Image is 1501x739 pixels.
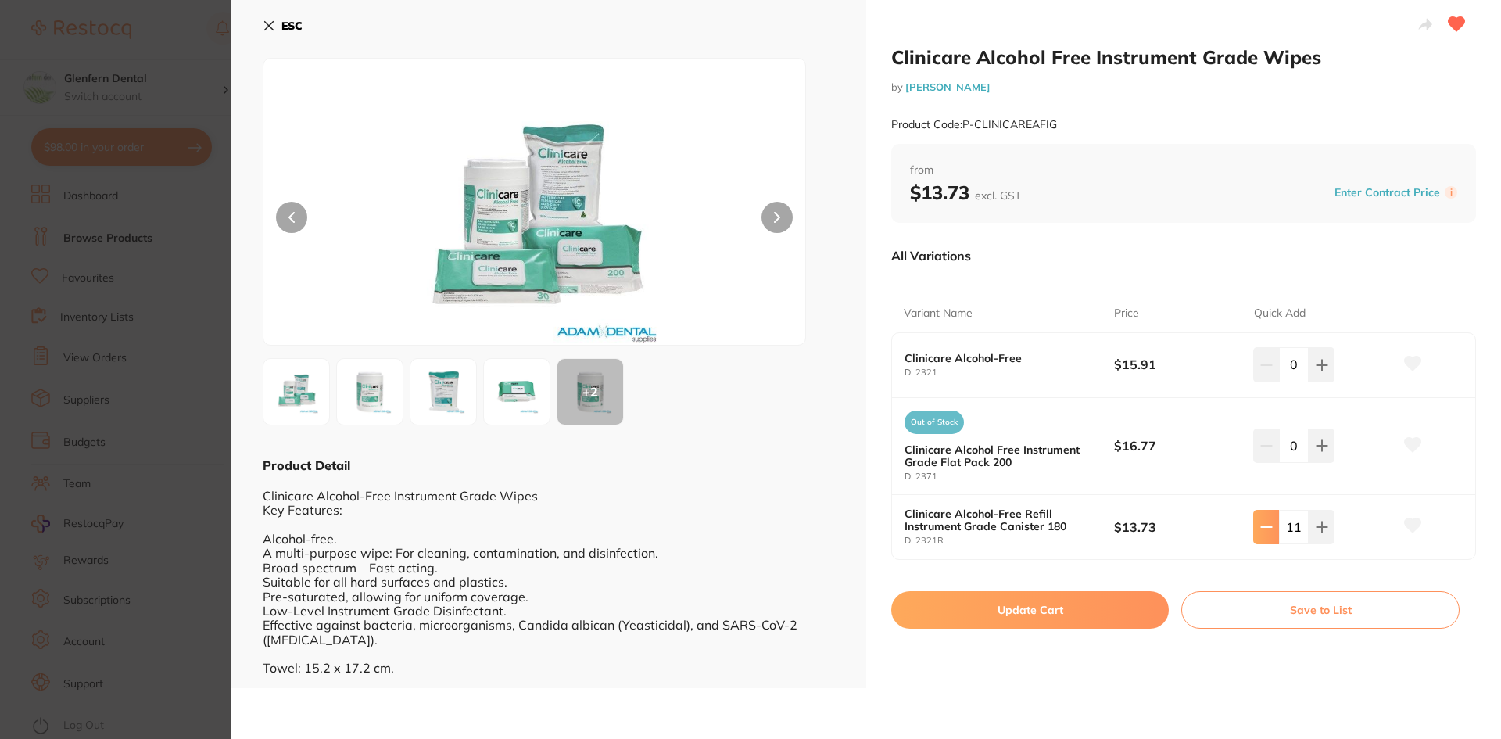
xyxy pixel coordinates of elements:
b: $13.73 [1114,518,1240,536]
button: Enter Contract Price [1330,185,1445,200]
button: Save to List [1181,591,1460,629]
span: excl. GST [975,188,1021,203]
b: ESC [281,19,303,33]
b: $16.77 [1114,437,1240,454]
button: +2 [557,358,624,425]
small: DL2371 [905,472,1114,482]
button: Update Cart [891,591,1169,629]
b: $15.91 [1114,356,1240,373]
span: from [910,163,1457,178]
p: Price [1114,306,1139,321]
span: Out of Stock [905,411,964,434]
small: DL2321 [905,368,1114,378]
p: All Variations [891,248,971,264]
b: Product Detail [263,457,350,473]
p: Quick Add [1254,306,1306,321]
small: by [891,81,1476,93]
img: cGc [372,98,697,345]
img: MS5qcGc [489,364,545,420]
b: Clinicare Alcohol-Free [905,352,1093,364]
b: $13.73 [910,181,1021,204]
p: Variant Name [904,306,973,321]
b: Clinicare Alcohol-Free Refill Instrument Grade Canister 180 [905,508,1093,533]
div: Clinicare Alcohol-Free Instrument Grade Wipes Key Features: Alcohol-free. A multi-purpose wipe: F... [263,474,835,675]
label: i [1445,186,1457,199]
a: [PERSON_NAME] [905,81,991,93]
img: cGc [268,364,324,420]
small: Product Code: P-CLINICAREAFIG [891,118,1057,131]
b: Clinicare Alcohol Free Instrument Grade Flat Pack 200 [905,443,1093,468]
img: MS5qcGc [342,364,398,420]
h2: Clinicare Alcohol Free Instrument Grade Wipes [891,45,1476,69]
img: MVIuanBn [415,364,471,420]
div: + 2 [557,359,623,425]
button: ESC [263,13,303,39]
small: DL2321R [905,536,1114,546]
